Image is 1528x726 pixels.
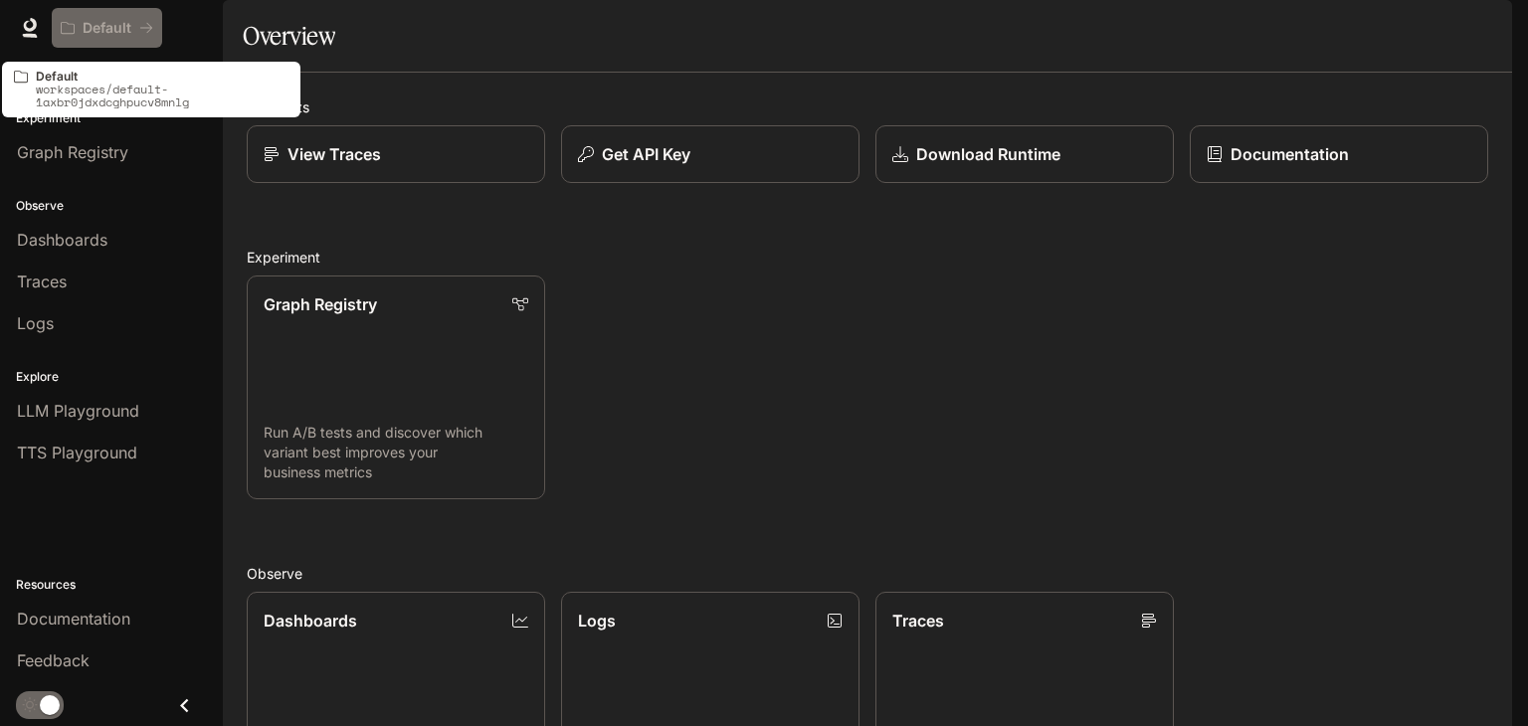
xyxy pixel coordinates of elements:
[247,275,545,499] a: Graph RegistryRun A/B tests and discover which variant best improves your business metrics
[1190,125,1488,183] a: Documentation
[264,292,377,316] p: Graph Registry
[36,83,288,108] p: workspaces/default-1axbr0jdxdcghpucv8mnlg
[602,142,690,166] p: Get API Key
[83,20,131,37] p: Default
[892,609,944,633] p: Traces
[247,247,1488,268] h2: Experiment
[578,609,616,633] p: Logs
[1231,142,1349,166] p: Documentation
[264,423,528,482] p: Run A/B tests and discover which variant best improves your business metrics
[916,142,1060,166] p: Download Runtime
[36,70,288,83] p: Default
[264,609,357,633] p: Dashboards
[247,563,1488,584] h2: Observe
[247,96,1488,117] h2: Shortcuts
[287,142,381,166] p: View Traces
[52,8,162,48] button: All workspaces
[561,125,859,183] button: Get API Key
[875,125,1174,183] a: Download Runtime
[243,16,335,56] h1: Overview
[247,125,545,183] a: View Traces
